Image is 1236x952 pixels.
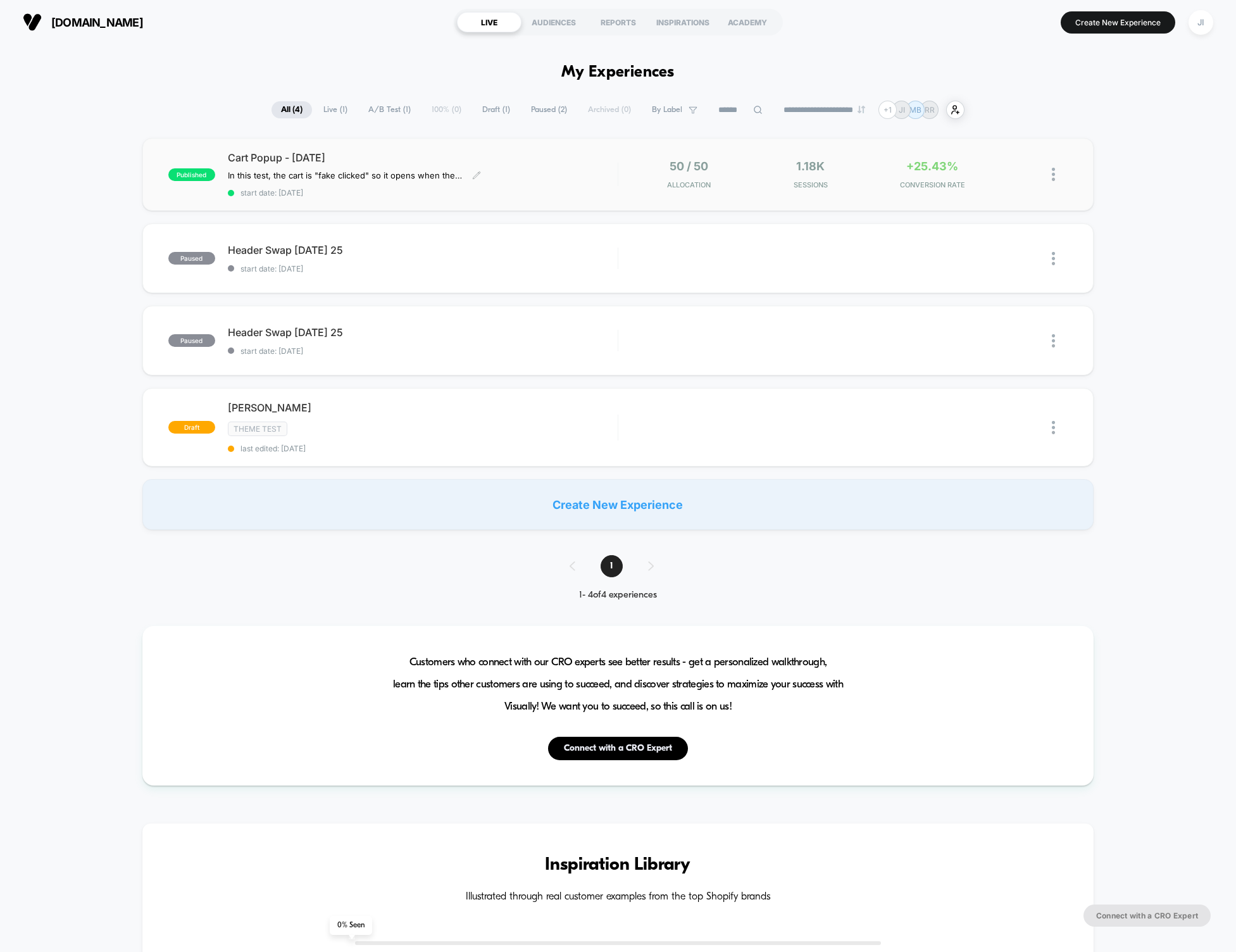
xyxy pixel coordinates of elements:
[228,422,287,436] span: Theme Test
[586,12,651,32] div: REPORTS
[393,651,843,718] span: Customers who connect with our CRO experts see better results - get a personalized walkthrough, l...
[228,346,618,356] span: start date: [DATE]
[314,101,357,118] span: Live ( 1 )
[906,160,958,173] span: +25.43%
[670,160,708,173] span: 50 / 50
[1083,905,1211,927] button: Connect with a CRO Expert
[228,188,618,197] span: start date: [DATE]
[667,180,711,189] span: Allocation
[6,328,27,348] button: Play, NEW DEMO 2025-VEED.mp4
[909,105,921,115] p: MB
[796,160,825,173] span: 1.18k
[228,264,618,273] span: start date: [DATE]
[168,168,215,181] span: published
[899,105,905,115] p: JI
[228,401,618,414] span: [PERSON_NAME]
[561,63,675,82] h1: My Experiences
[1052,334,1055,348] img: close
[330,916,372,935] span: 0 % Seen
[878,101,897,119] div: + 1
[1052,168,1055,181] img: close
[1052,421,1055,434] img: close
[168,334,215,347] span: paused
[1061,11,1175,34] button: Create New Experience
[180,855,1056,875] h3: Inspiration Library
[272,101,312,118] span: All ( 4 )
[1052,252,1055,265] img: close
[1185,9,1217,35] button: JI
[858,106,865,113] img: end
[457,12,521,32] div: LIVE
[601,555,623,577] span: 1
[142,479,1094,530] div: Create New Experience
[9,311,623,323] input: Seek
[753,180,868,189] span: Sessions
[539,332,577,344] input: Volume
[521,12,586,32] div: AUDIENCES
[228,170,463,180] span: In this test, the cart is "fake clicked" so it opens when the page is loaded and customer has ite...
[168,421,215,434] span: draft
[715,12,780,32] div: ACADEMY
[51,16,143,29] span: [DOMAIN_NAME]
[925,105,935,115] p: RR
[23,13,42,32] img: Visually logo
[228,326,618,339] span: Header Swap [DATE] 25
[19,12,147,32] button: [DOMAIN_NAME]
[228,244,618,256] span: Header Swap [DATE] 25
[651,12,715,32] div: INSPIRATIONS
[481,331,515,345] div: Duration
[180,891,1056,903] h4: Illustrated through real customer examples from the top Shopify brands
[228,151,618,164] span: Cart Popup - [DATE]
[473,101,520,118] span: Draft ( 1 )
[1189,10,1213,35] div: JI
[300,162,330,192] button: Play, NEW DEMO 2025-VEED.mp4
[450,331,479,345] div: Current time
[359,101,420,118] span: A/B Test ( 1 )
[521,101,577,118] span: Paused ( 2 )
[652,105,682,115] span: By Label
[228,444,618,453] span: last edited: [DATE]
[548,737,688,760] button: Connect with a CRO Expert
[875,180,990,189] span: CONVERSION RATE
[168,252,215,265] span: paused
[557,590,679,601] div: 1 - 4 of 4 experiences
